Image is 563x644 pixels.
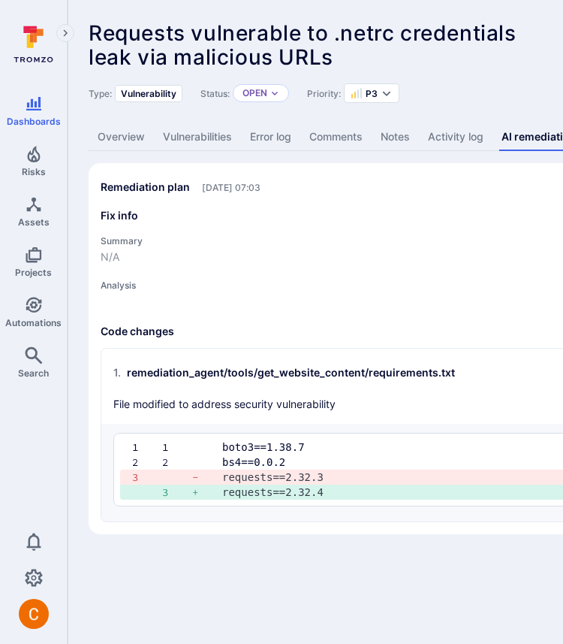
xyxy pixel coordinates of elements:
[300,123,372,151] a: Comments
[22,166,46,177] span: Risks
[89,123,154,151] a: Overview
[366,88,378,99] span: P3
[56,24,74,42] button: Expand navigation menu
[162,440,192,455] div: 1
[381,87,393,99] button: Expand dropdown
[113,397,336,412] p: File modified to address security vulnerability
[15,267,52,278] span: Projects
[19,599,49,629] img: ACg8ocJuq_DPPTkXyD9OlTnVLvDrpObecjcADscmEHLMiTyEnTELew=s96-c
[192,485,222,500] div: +
[162,485,192,500] div: 3
[7,116,61,127] span: Dashboards
[307,88,341,99] span: Priority:
[89,20,516,46] span: Requests vulnerable to .netrc credentials
[101,180,190,195] h2: Remediation plan
[202,182,260,193] span: Only visible to Tromzo users
[89,88,112,99] span: Type:
[132,470,162,485] div: 3
[5,317,62,328] span: Automations
[270,89,279,98] button: Expand dropdown
[132,440,162,455] div: 1
[113,365,455,380] div: remediation_agent/tools/get_website_content/requirements.txt
[162,455,192,470] div: 2
[113,365,121,380] span: 1 .
[19,599,49,629] div: Camilo Rivera
[200,88,230,99] span: Status:
[89,44,333,70] span: leak via malicious URLs
[132,455,162,470] div: 2
[18,367,49,379] span: Search
[242,87,267,99] button: Open
[154,123,241,151] a: Vulnerabilities
[18,216,50,228] span: Assets
[241,123,300,151] a: Error log
[192,470,222,485] div: -
[419,123,492,151] a: Activity log
[372,123,419,151] a: Notes
[115,85,182,102] div: Vulnerability
[60,27,71,40] i: Expand navigation menu
[351,87,378,99] button: P3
